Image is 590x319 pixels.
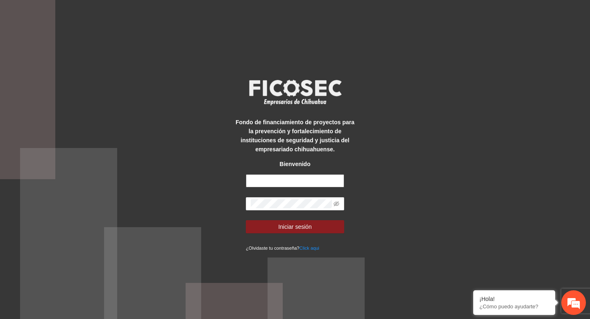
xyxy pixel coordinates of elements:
[278,222,312,231] span: Iniciar sesión
[43,42,138,52] div: Chatee con nosotros ahora
[4,224,156,253] textarea: Escriba su mensaje y pulse “Intro”
[236,119,354,153] strong: Fondo de financiamiento de proyectos para la prevención y fortalecimiento de instituciones de seg...
[48,109,113,192] span: Estamos en línea.
[300,246,320,251] a: Click aqui
[334,201,339,207] span: eye-invisible
[246,246,319,251] small: ¿Olvidaste tu contraseña?
[479,296,549,302] div: ¡Hola!
[246,220,344,233] button: Iniciar sesión
[244,77,346,107] img: logo
[479,303,549,310] p: ¿Cómo puedo ayudarte?
[134,4,154,24] div: Minimizar ventana de chat en vivo
[279,161,310,167] strong: Bienvenido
